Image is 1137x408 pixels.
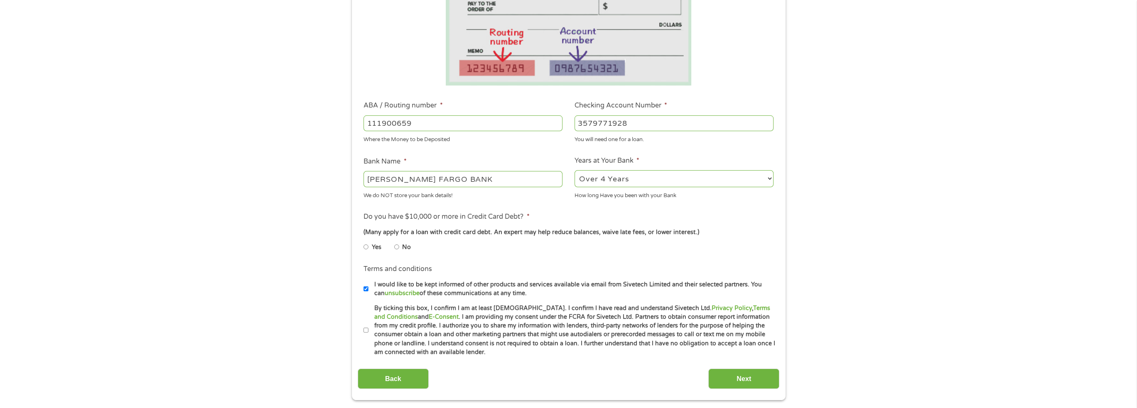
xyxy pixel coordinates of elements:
[363,228,773,237] div: (Many apply for a loan with credit card debt. An expert may help reduce balances, waive late fees...
[363,213,529,221] label: Do you have $10,000 or more in Credit Card Debt?
[575,133,774,144] div: You will need one for a loan.
[575,188,774,200] div: How long Have you been with your Bank
[368,280,776,298] label: I would like to be kept informed of other products and services available via email from Sivetech...
[363,133,562,144] div: Where the Money to be Deposited
[708,369,779,389] input: Next
[363,101,442,110] label: ABA / Routing number
[363,188,562,200] div: We do NOT store your bank details!
[363,265,432,274] label: Terms and conditions
[363,115,562,131] input: 263177916
[429,313,459,320] a: E-Consent
[575,101,667,110] label: Checking Account Number
[374,305,770,320] a: Terms and Conditions
[368,304,776,357] label: By ticking this box, I confirm I am at least [DEMOGRAPHIC_DATA]. I confirm I have read and unders...
[363,157,406,166] label: Bank Name
[385,290,420,297] a: unsubscribe
[372,243,381,252] label: Yes
[575,115,774,131] input: 345634636
[402,243,411,252] label: No
[575,156,639,165] label: Years at Your Bank
[712,305,752,312] a: Privacy Policy
[358,369,429,389] input: Back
